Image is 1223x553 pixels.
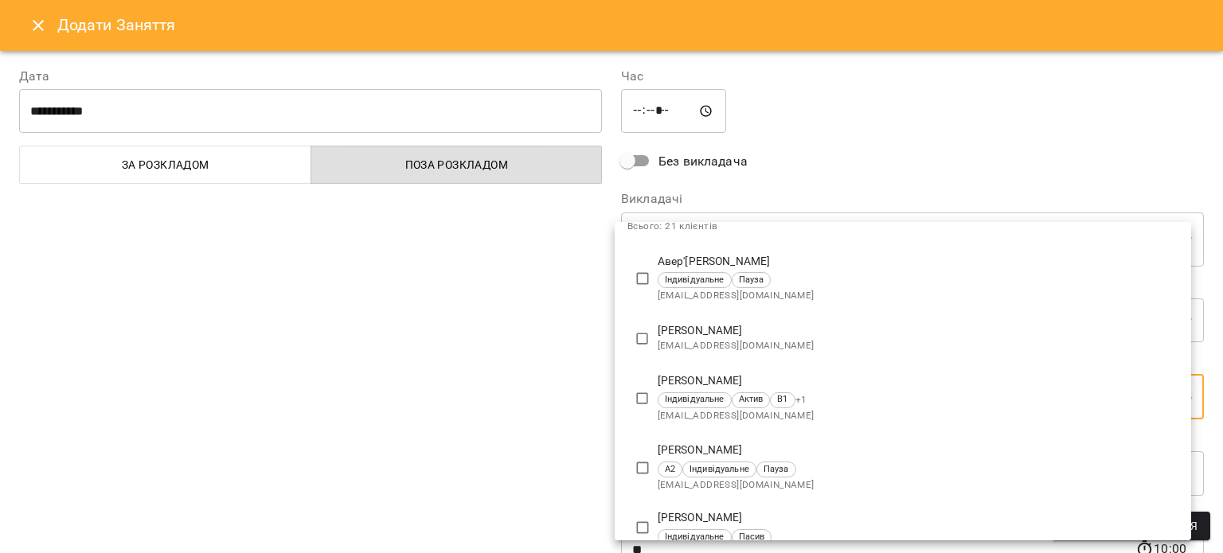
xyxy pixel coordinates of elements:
[627,220,717,232] span: Всього: 21 клієнтів
[733,393,770,407] span: Актив
[658,531,731,544] span: Індивідуальне
[683,463,756,477] span: Індивідуальне
[658,442,1178,458] p: [PERSON_NAME]
[658,338,1178,354] span: [EMAIL_ADDRESS][DOMAIN_NAME]
[658,373,1178,389] p: [PERSON_NAME]
[658,254,1178,270] p: Авер'[PERSON_NAME]
[733,274,771,287] span: Пауза
[658,408,1178,424] span: [EMAIL_ADDRESS][DOMAIN_NAME]
[771,393,794,407] span: В1
[658,393,731,407] span: Індивідуальне
[658,274,731,287] span: Індивідуальне
[658,323,1178,339] p: [PERSON_NAME]
[795,392,807,408] span: + 1
[658,288,1178,304] span: [EMAIL_ADDRESS][DOMAIN_NAME]
[658,510,1178,526] p: [PERSON_NAME]
[733,531,772,544] span: Пасив
[757,463,795,477] span: Пауза
[658,463,682,477] span: А2
[658,477,1178,493] span: [EMAIL_ADDRESS][DOMAIN_NAME]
